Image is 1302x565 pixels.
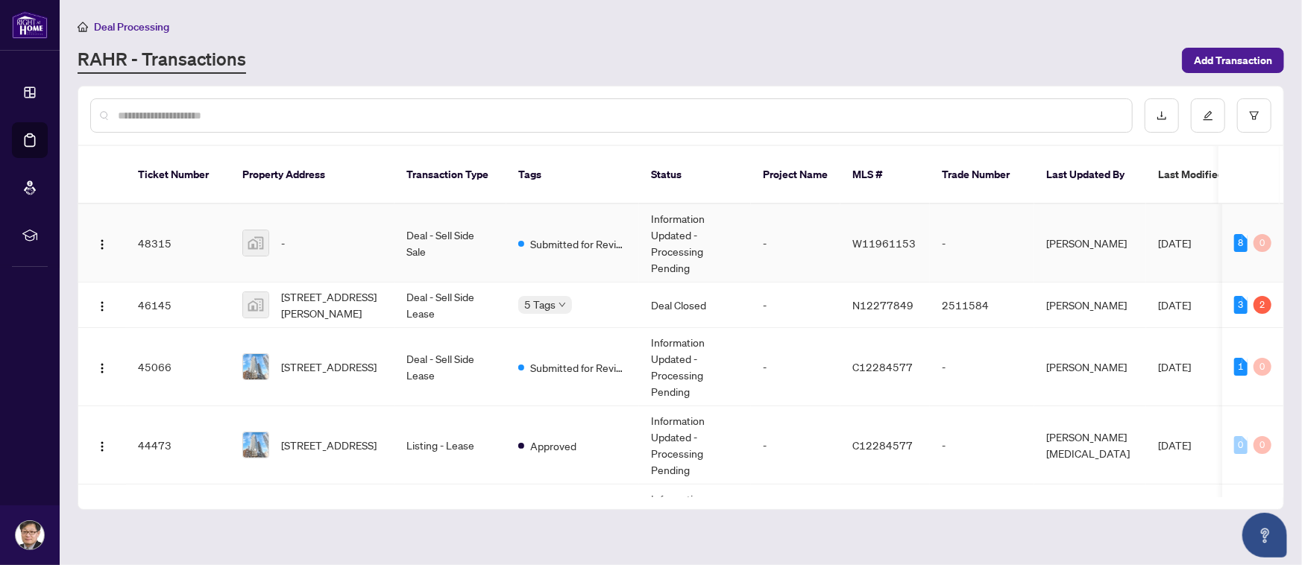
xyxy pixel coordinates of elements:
span: [STREET_ADDRESS][PERSON_NAME] [281,288,383,321]
td: - [930,328,1034,406]
span: Submitted for Review [530,236,627,252]
td: [PERSON_NAME] [1034,282,1146,328]
img: thumbnail-img [243,354,268,379]
td: 44149 [126,484,230,563]
td: Information Updated - Processing Pending [639,328,751,406]
td: 45066 [126,328,230,406]
td: - [930,484,1034,563]
span: [DATE] [1158,298,1191,312]
td: Information Updated - Processing Pending [639,484,751,563]
td: [PERSON_NAME][MEDICAL_DATA] [1034,406,1146,484]
th: Ticket Number [126,146,230,204]
button: Logo [90,231,114,255]
img: Logo [96,362,108,374]
span: Deal Processing [94,20,169,34]
button: Logo [90,433,114,457]
td: - [751,328,840,406]
td: - [930,204,1034,282]
td: Listing - Lease [394,406,506,484]
div: 2 [1254,296,1271,314]
span: [DATE] [1158,236,1191,250]
button: download [1145,98,1179,133]
td: - [930,406,1034,484]
div: 0 [1254,358,1271,376]
td: [PERSON_NAME] [1034,204,1146,282]
td: 44473 [126,406,230,484]
div: 1 [1234,358,1248,376]
img: thumbnail-img [243,292,268,318]
span: download [1157,110,1167,121]
th: Project Name [751,146,840,204]
span: down [559,301,566,309]
div: 0 [1254,234,1271,252]
td: - [751,484,840,563]
button: Logo [90,293,114,317]
td: - [751,406,840,484]
div: 0 [1234,436,1248,454]
td: [PERSON_NAME] [1034,328,1146,406]
th: Tags [506,146,639,204]
th: Status [639,146,751,204]
span: [STREET_ADDRESS] [281,359,377,375]
button: Open asap [1242,513,1287,558]
div: 8 [1234,234,1248,252]
span: N12277849 [852,298,913,312]
td: 2511584 [930,282,1034,328]
td: Information Updated - Processing Pending [639,406,751,484]
a: RAHR - Transactions [78,47,246,74]
td: Deal Closed [639,282,751,328]
span: Add Transaction [1194,48,1272,72]
td: 48315 [126,204,230,282]
button: Logo [90,355,114,379]
span: home [78,22,88,32]
span: filter [1249,110,1259,121]
span: Submitted for Review [530,359,627,376]
th: Trade Number [930,146,1034,204]
span: C12284577 [852,360,913,373]
button: filter [1237,98,1271,133]
th: Last Updated By [1034,146,1146,204]
th: Last Modified Date [1146,146,1280,204]
th: Property Address [230,146,394,204]
img: thumbnail-img [243,432,268,458]
img: Profile Icon [16,521,44,549]
div: 0 [1254,436,1271,454]
span: - [281,235,285,251]
div: 3 [1234,296,1248,314]
th: MLS # [840,146,930,204]
td: 46145 [126,282,230,328]
td: Information Updated - Processing Pending [639,204,751,282]
img: Logo [96,300,108,312]
img: logo [12,11,48,39]
td: [PERSON_NAME] [1034,484,1146,563]
span: Approved [530,438,576,454]
img: Logo [96,239,108,250]
td: - [751,282,840,328]
span: 5 Tags [524,296,556,313]
span: W11961153 [852,236,916,250]
td: Deal - Sell Side Lease [394,328,506,406]
td: Deal - Sell Side Sale [394,484,506,563]
img: thumbnail-img [243,230,268,256]
span: [DATE] [1158,438,1191,452]
span: Last Modified Date [1158,166,1249,183]
td: - [751,204,840,282]
span: edit [1203,110,1213,121]
span: [STREET_ADDRESS] [281,437,377,453]
button: Add Transaction [1182,48,1284,73]
span: C12284577 [852,438,913,452]
button: edit [1191,98,1225,133]
span: [DATE] [1158,360,1191,373]
img: Logo [96,441,108,452]
td: Deal - Sell Side Sale [394,204,506,282]
td: Deal - Sell Side Lease [394,282,506,328]
th: Transaction Type [394,146,506,204]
